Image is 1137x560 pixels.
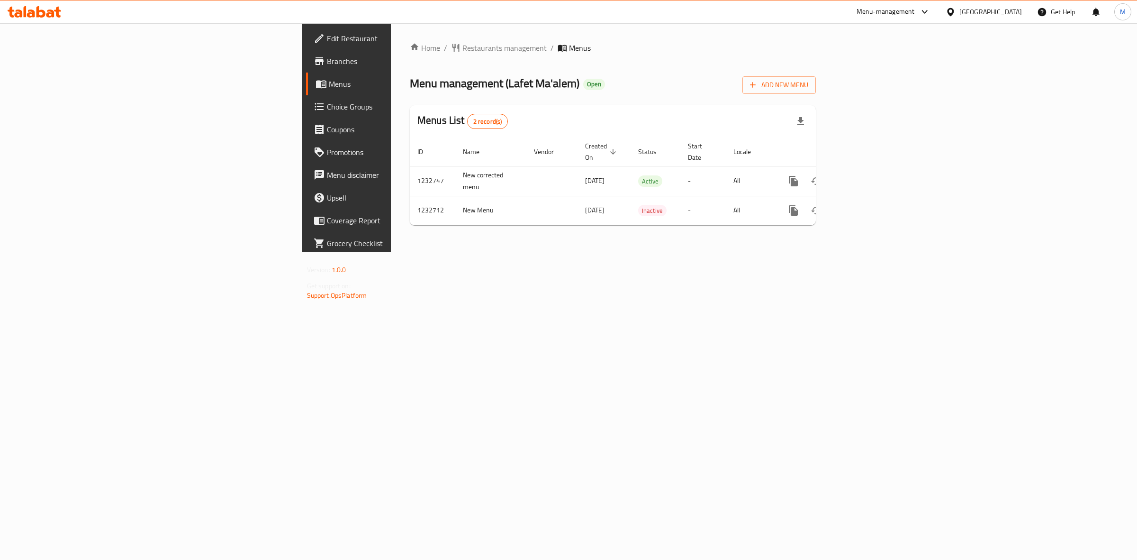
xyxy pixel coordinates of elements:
span: 1.0.0 [332,264,346,276]
span: [DATE] [585,204,605,216]
td: All [726,166,775,196]
td: - [680,166,726,196]
span: Coverage Report [327,215,485,226]
a: Menus [306,73,492,95]
span: [DATE] [585,174,605,187]
span: Status [638,146,669,157]
td: All [726,196,775,225]
a: Restaurants management [451,42,547,54]
span: Add New Menu [750,79,808,91]
div: Menu-management [857,6,915,18]
a: Edit Restaurant [306,27,492,50]
span: M [1120,7,1126,17]
button: Change Status [805,170,828,193]
span: Upsell [327,192,485,203]
button: Change Status [805,199,828,222]
a: Menu disclaimer [306,164,492,186]
div: [GEOGRAPHIC_DATA] [959,7,1022,17]
span: Vendor [534,146,566,157]
div: Export file [789,110,812,133]
h2: Menus List [417,113,508,129]
span: Get support on: [307,280,351,292]
span: Edit Restaurant [327,33,485,44]
a: Support.OpsPlatform [307,289,367,302]
span: Start Date [688,140,714,163]
nav: breadcrumb [410,42,816,54]
button: Add New Menu [742,76,816,94]
th: Actions [775,138,881,166]
span: Menus [569,42,591,54]
a: Choice Groups [306,95,492,118]
span: Coupons [327,124,485,135]
span: Inactive [638,205,667,216]
span: Open [583,80,605,88]
a: Grocery Checklist [306,232,492,255]
span: ID [417,146,435,157]
span: Grocery Checklist [327,238,485,249]
span: Menu disclaimer [327,169,485,181]
table: enhanced table [410,138,881,225]
span: Promotions [327,147,485,158]
a: Upsell [306,186,492,209]
span: Active [638,176,662,187]
span: Menu management ( Lafet Ma'alem ) [410,73,579,94]
td: - [680,196,726,225]
span: Created On [585,140,619,163]
button: more [782,170,805,193]
div: Active [638,175,662,187]
a: Branches [306,50,492,73]
span: Restaurants management [462,42,547,54]
span: Choice Groups [327,101,485,112]
button: more [782,199,805,222]
div: Total records count [467,114,508,129]
span: Version: [307,264,330,276]
a: Promotions [306,141,492,164]
span: 2 record(s) [468,117,508,126]
span: Name [463,146,492,157]
li: / [550,42,554,54]
span: Locale [733,146,763,157]
span: Branches [327,55,485,67]
a: Coupons [306,118,492,141]
div: Open [583,79,605,90]
a: Coverage Report [306,209,492,232]
span: Menus [329,78,485,90]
